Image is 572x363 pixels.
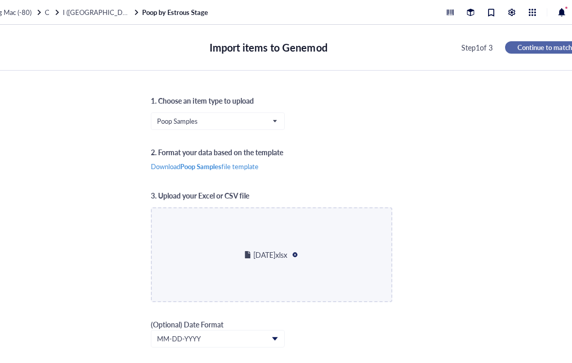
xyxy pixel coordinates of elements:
div: [DATE]xlsx [253,249,287,260]
a: CI ([GEOGRAPHIC_DATA]) [45,8,140,17]
button: DownloadPoop Samplesfile template [149,162,261,171]
b: Poop Samples [180,161,221,171]
div: 3. Upload your Excel or CSV file [151,190,392,201]
div: (Optional) Date Format [151,319,285,330]
span: Poop Samples [157,117,276,126]
div: 1. Choose an item type to upload [151,95,392,106]
div: Step 1 of 3 [461,42,493,53]
div: Import items to Genemod [210,39,327,56]
div: 2. Format your data based on the template [151,146,392,158]
span: C [45,7,49,17]
span: MM-DD-YYYY [157,334,276,343]
span: Download file template [151,162,258,171]
a: Poop by Estrous Stage [142,8,210,17]
span: Continue to match [517,43,572,52]
span: I ([GEOGRAPHIC_DATA]) [63,7,138,17]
